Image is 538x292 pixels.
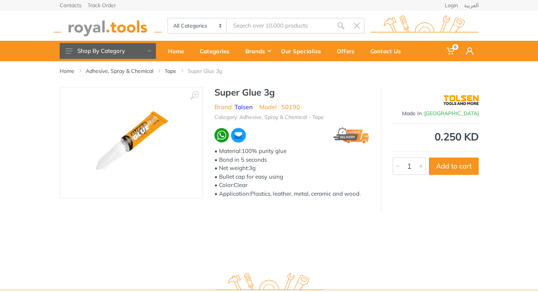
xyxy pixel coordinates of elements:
li: Model : 50190 [259,102,300,111]
a: Our Specialize [276,41,331,61]
a: Home [163,41,194,61]
img: Tolsen [444,91,479,110]
div: Home [163,43,194,59]
div: Contact Us [365,43,412,59]
li: Category: Adhesive, Spray & Chemical - Tape [214,113,324,121]
a: Home [60,67,74,75]
li: Super Glue 3g [188,67,233,75]
img: express.png [333,127,369,144]
a: Adhesive, Spray & Chemical [86,67,153,75]
button: Shop By Category [60,43,156,59]
a: Contact Us [365,41,412,61]
a: Offers [331,41,365,61]
span: 0 [452,44,458,50]
a: العربية [464,3,479,8]
a: 0 [441,41,461,61]
input: Site search [227,18,333,34]
div: Our Specialize [276,43,331,59]
h1: Super Glue 3g [214,87,369,98]
nav: breadcrumb [60,67,479,75]
a: Login [445,3,458,8]
div: Offers [331,43,365,59]
img: ma.webp [230,127,247,144]
div: Brands [240,43,276,59]
a: Track Order [88,3,116,8]
div: Categories [194,43,240,59]
div: Made In : [393,110,479,117]
img: Royal Tools - Super Glue 3g [84,95,179,190]
a: Tolsen [234,103,253,111]
button: Add to cart [429,158,479,175]
select: Category [168,19,227,33]
img: royal.tools Logo [54,15,162,36]
li: Brand : [214,102,253,111]
a: Tape [165,67,176,75]
span: [GEOGRAPHIC_DATA] [424,110,479,117]
div: 0.250 KD [393,131,479,142]
img: royal.tools Logo [370,15,479,36]
img: wa.webp [214,128,229,143]
p: • Material:100% purity glue • Bond in 5 seconds • Net weight:3g • Bullet cap for easy using • Col... [214,147,369,198]
a: Categories [194,41,240,61]
a: Contacts [60,3,82,8]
